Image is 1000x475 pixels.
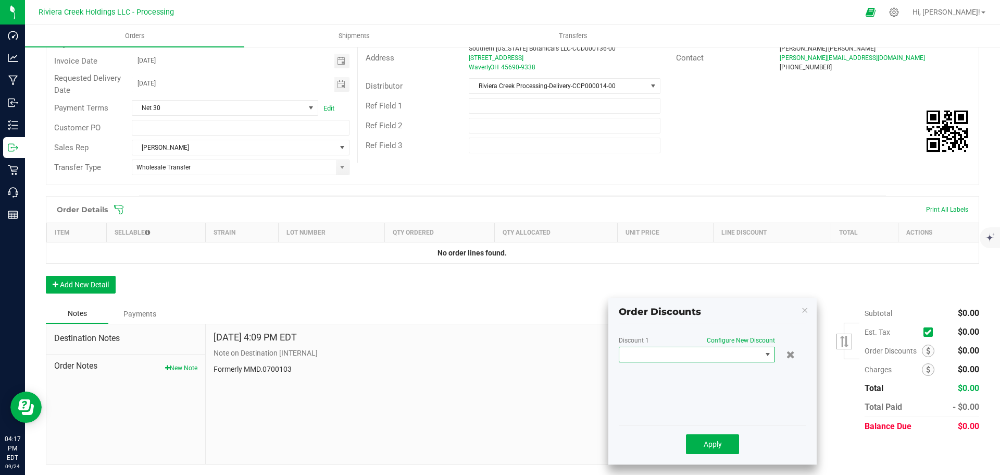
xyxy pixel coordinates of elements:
span: Customer PO [54,123,101,132]
button: Apply [686,434,739,454]
span: Ref Field 3 [366,141,402,150]
span: Apply [704,440,722,448]
p: 09/24 [5,462,20,470]
span: Requested Delivery Date [54,74,121,95]
inline-svg: Retail [8,165,18,175]
span: Destination Notes [54,332,197,345]
span: Est. Tax [865,328,919,336]
inline-svg: Call Center [8,187,18,198]
inline-svg: Inventory [8,120,18,130]
th: Lot Number [279,223,384,242]
div: Notes [46,304,108,324]
p: 04:17 PM EDT [5,434,20,462]
span: $0.00 [958,327,979,337]
p: Formerly MMD.0700103 [214,364,668,375]
label: Discount 1 [619,337,649,344]
span: [PERSON_NAME] [780,45,827,52]
iframe: Resource center [10,392,42,423]
span: Net 30 [132,101,305,115]
span: $0.00 [958,346,979,356]
span: Balance Due [865,421,911,431]
span: Riviera Creek Processing-Delivery-CCP000014-00 [469,79,646,93]
h1: Order Details [57,205,108,214]
div: Payments [108,305,171,323]
span: Order Discounts [865,347,922,355]
span: Transfers [545,31,602,41]
inline-svg: Manufacturing [8,75,18,86]
button: New Note [165,363,197,373]
span: Subtotal [865,309,892,318]
span: Payment Terms [54,103,108,113]
span: Open Ecommerce Menu [859,2,882,22]
span: [PHONE_NUMBER] [780,64,832,71]
span: Transfer Type [54,163,101,172]
th: Sellable [107,223,206,242]
span: $0.00 [958,308,979,318]
span: $0.00 [958,364,979,374]
span: $0.00 [958,383,979,393]
span: OH [490,64,499,71]
span: $0.00 [958,421,979,431]
span: Order Notes [54,360,197,372]
strong: No order lines found. [438,249,507,257]
span: Waverly [469,64,491,71]
div: Manage settings [888,7,901,17]
p: Note on Destination [INTERNAL] [214,348,668,359]
span: [PERSON_NAME] [828,45,876,52]
inline-svg: Analytics [8,53,18,63]
a: Edit [323,104,334,112]
button: Add New Detail [46,276,116,294]
span: Toggle calendar [334,77,349,92]
span: Southern [US_STATE] Botanicals LLC-CCD000136-00 [469,45,616,52]
th: Actions [898,223,979,242]
span: , [489,64,490,71]
inline-svg: Dashboard [8,30,18,41]
th: Qty Ordered [384,223,494,242]
th: Unit Price [617,223,713,242]
span: Invoice Date [54,56,97,66]
h4: [DATE] 4:09 PM EDT [214,332,297,343]
qrcode: 00009421 [927,111,968,152]
span: Hi, [PERSON_NAME]! [913,8,980,16]
span: 45690-9338 [501,64,535,71]
span: Distributor [366,81,403,91]
span: Configure New Discount [707,337,775,344]
span: Total Paid [865,402,902,412]
th: Qty Allocated [494,223,617,242]
span: Riviera Creek Holdings LLC - Processing [39,8,174,17]
span: Charges [865,366,922,374]
span: Shipments [324,31,384,41]
span: Ref Field 2 [366,121,402,130]
a: Transfers [464,25,683,47]
inline-svg: Inbound [8,98,18,108]
inline-svg: Reports [8,210,18,220]
span: Toggle calendar [334,54,349,68]
span: Order Discounts [619,306,701,318]
th: Item [47,223,107,242]
span: Ref Field 1 [366,101,402,111]
span: Address [366,53,394,63]
span: Payment Status [54,39,109,48]
img: Scan me! [927,111,968,152]
span: Orders [111,31,159,41]
a: Orders [25,25,244,47]
th: Total [831,223,898,242]
span: Contact [676,53,704,63]
span: Calculate excise tax [923,325,938,339]
th: Strain [206,223,279,242]
span: [STREET_ADDRESS] [469,54,523,62]
a: Shipments [244,25,464,47]
inline-svg: Outbound [8,142,18,153]
span: [PERSON_NAME][EMAIL_ADDRESS][DOMAIN_NAME] [780,54,925,62]
span: Sales Rep [54,143,89,152]
span: - $0.00 [953,402,979,412]
th: Line Discount [713,223,831,242]
span: [PERSON_NAME] [132,140,335,155]
span: Total [865,383,883,393]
